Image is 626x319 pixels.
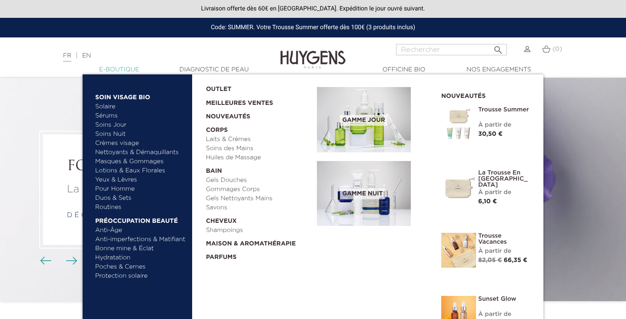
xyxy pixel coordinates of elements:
a: Duos & Sets [95,194,186,203]
a: Cheveux [206,212,311,226]
button:  [490,41,506,53]
a: Hydratation [95,253,186,262]
h2: FORMULE AMÉLIORÉE [67,158,250,175]
a: Savons [206,203,311,212]
a: Gamme nuit [317,161,428,226]
span: 6,10 € [478,198,497,205]
a: Diagnostic de peau [170,65,257,74]
a: Nouveautés [206,108,311,121]
div: Boutons du carrousel [43,255,72,268]
a: Sérums [95,111,186,121]
p: La Crème Élixir Nuit Phyto-Rétinol [67,181,250,197]
img: Trousse Summer [441,107,476,141]
a: Trousse Summer [478,107,530,113]
a: Masques & Gommages [95,157,186,166]
a: Protection solaire [95,272,186,281]
a: Maison & Aromathérapie [206,235,311,248]
a: Anti-Âge [95,226,186,235]
span: 66,35 € [504,257,527,263]
div: À partir de [478,188,530,197]
a: Poches & Cernes [95,262,186,272]
div: | [59,50,254,61]
a: Shampoings [206,226,311,235]
a: Trousse Vacances [478,233,530,245]
a: Bonne mine & Éclat [95,244,186,253]
a: EN [82,53,91,59]
div: À partir de [478,121,530,130]
a: E-Boutique [76,65,163,74]
a: Solaire [95,102,186,111]
img: Huygens [280,37,346,70]
a: Anti-imperfections & Matifiant [95,235,186,244]
span: Gamme jour [340,115,387,126]
a: Nettoyants & Démaquillants [95,148,186,157]
a: Gommages Corps [206,185,311,194]
a: Nos engagements [455,65,542,74]
div: À partir de [478,310,530,319]
h2: Nouveautés [441,90,530,100]
a: Meilleures Ventes [206,94,303,108]
a: La Trousse en [GEOGRAPHIC_DATA] [478,170,530,188]
a: Gels Nettoyants Mains [206,194,311,203]
span: (0) [553,46,562,52]
a: Huiles de Massage [206,153,311,162]
img: routine_nuit_banner.jpg [317,161,411,226]
a: Gamme jour [317,87,428,152]
a: Lotions & Eaux Florales [95,166,186,175]
span: 30,50 € [478,131,503,137]
a: Yeux & Lèvres [95,175,186,185]
a: Soins des Mains [206,144,311,153]
a: Soins Nuit [95,130,178,139]
img: routine_jour_banner.jpg [317,87,411,152]
a: Crèmes visage [95,139,186,148]
a: d é c o u v r i r [67,212,127,219]
span: Gamme nuit [340,188,385,199]
a: Bain [206,162,311,176]
a: Pour Homme [95,185,186,194]
a: Soin Visage Bio [95,88,186,102]
a: Soins Jour [95,121,186,130]
img: La Trousse vacances [441,233,476,268]
a: Gels Douches [206,176,311,185]
a: Parfums [206,248,311,262]
div: À partir de [478,247,530,256]
img: La Trousse en Coton [441,170,476,205]
input: Rechercher [396,44,507,55]
a: OUTLET [206,81,303,94]
a: Laits & Crèmes [206,135,311,144]
span: 82,05 € [478,257,502,263]
a: Préoccupation beauté [95,212,186,226]
a: FR [63,53,71,62]
a: Routines [95,203,186,212]
a: Officine Bio [360,65,447,74]
a: Corps [206,121,311,135]
a: Sunset Glow [478,296,530,302]
i:  [493,42,503,53]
